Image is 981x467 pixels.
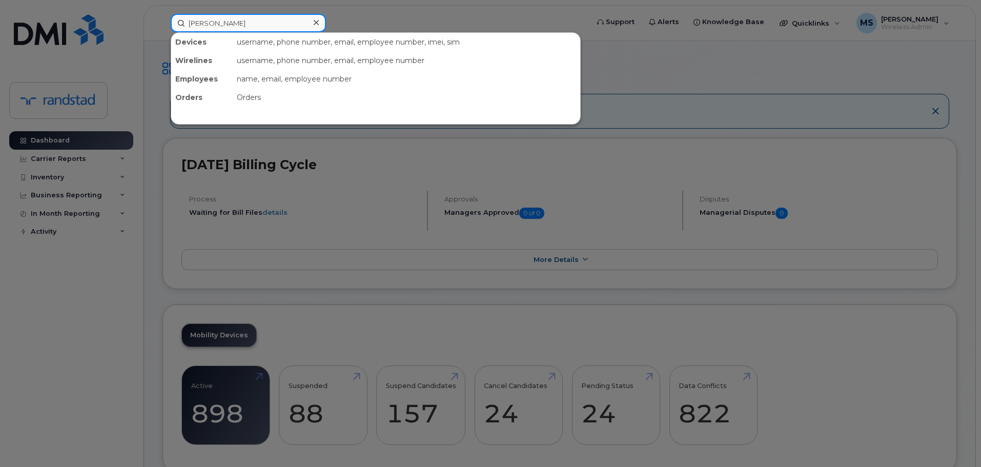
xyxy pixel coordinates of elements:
[171,88,233,107] div: Orders
[171,70,233,88] div: Employees
[171,51,233,70] div: Wirelines
[233,88,580,107] div: Orders
[233,51,580,70] div: username, phone number, email, employee number
[233,33,580,51] div: username, phone number, email, employee number, imei, sim
[171,33,233,51] div: Devices
[233,70,580,88] div: name, email, employee number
